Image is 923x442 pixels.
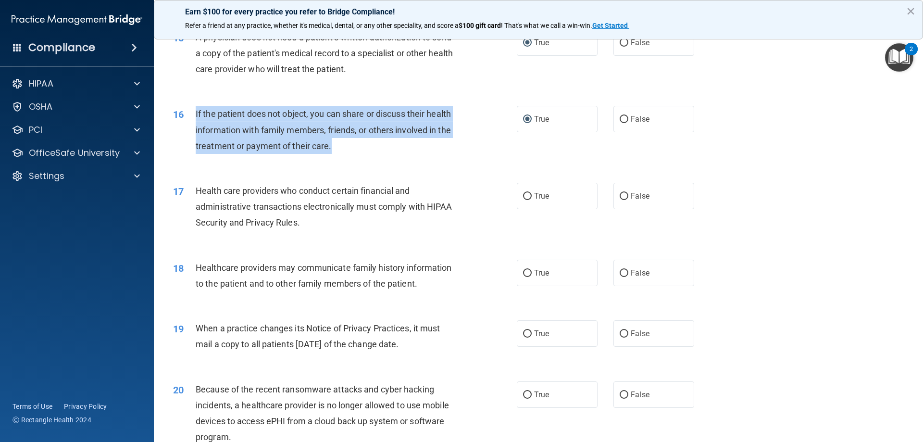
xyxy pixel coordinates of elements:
span: 17 [173,186,184,197]
input: False [620,330,628,338]
span: False [631,390,649,399]
span: True [534,38,549,47]
span: If the patient does not object, you can share or discuss their health information with family mem... [196,109,451,151]
h4: Compliance [28,41,95,54]
span: False [631,114,649,124]
span: False [631,268,649,278]
span: ! That's what we call a win-win. [501,22,592,29]
p: Earn $100 for every practice you refer to Bridge Compliance! [185,7,892,16]
span: True [534,329,549,338]
span: True [534,268,549,278]
span: True [534,114,549,124]
span: False [631,38,649,47]
strong: $100 gift card [459,22,501,29]
span: 15 [173,32,184,44]
span: 16 [173,109,184,120]
a: Get Started [592,22,629,29]
a: Privacy Policy [64,402,107,411]
p: PCI [29,124,42,136]
p: Settings [29,170,64,182]
span: 19 [173,323,184,335]
a: Settings [12,170,140,182]
span: Ⓒ Rectangle Health 2024 [12,415,91,425]
a: PCI [12,124,140,136]
input: True [523,270,532,277]
input: False [620,391,628,399]
strong: Get Started [592,22,628,29]
div: 2 [910,49,913,62]
input: True [523,330,532,338]
button: Open Resource Center, 2 new notifications [885,43,913,72]
input: True [523,39,532,47]
input: False [620,193,628,200]
span: 20 [173,384,184,396]
span: A physician does not need a patient's written authorization to send a copy of the patient's medic... [196,32,453,74]
input: True [523,116,532,123]
input: True [523,391,532,399]
span: False [631,329,649,338]
img: PMB logo [12,10,142,29]
span: Refer a friend at any practice, whether it's medical, dental, or any other speciality, and score a [185,22,459,29]
a: OSHA [12,101,140,113]
span: True [534,191,549,201]
p: OfficeSafe University [29,147,120,159]
span: When a practice changes its Notice of Privacy Practices, it must mail a copy to all patients [DAT... [196,323,440,349]
span: Health care providers who conduct certain financial and administrative transactions electronicall... [196,186,452,227]
a: Terms of Use [12,402,52,411]
a: OfficeSafe University [12,147,140,159]
p: HIPAA [29,78,53,89]
input: False [620,116,628,123]
a: HIPAA [12,78,140,89]
span: False [631,191,649,201]
span: Healthcare providers may communicate family history information to the patient and to other famil... [196,263,451,289]
span: 18 [173,263,184,274]
span: True [534,390,549,399]
input: False [620,270,628,277]
input: True [523,193,532,200]
button: Close [906,3,915,19]
input: False [620,39,628,47]
p: OSHA [29,101,53,113]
